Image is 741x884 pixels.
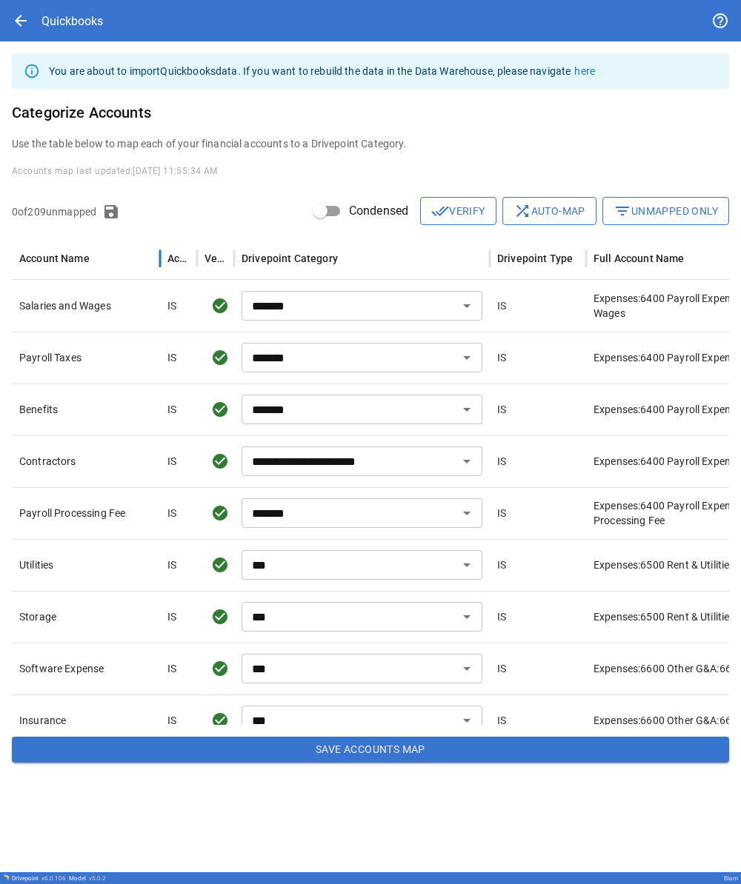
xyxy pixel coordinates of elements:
[724,875,738,882] div: Biom
[456,658,477,679] button: Open
[242,252,338,264] div: Drivepoint Category
[456,451,477,472] button: Open
[19,661,153,676] p: Software Expense
[514,202,531,220] span: shuffle
[456,347,477,368] button: Open
[497,609,506,624] p: IS
[456,555,477,575] button: Open
[497,298,506,313] p: IS
[12,737,729,763] button: Save Accounts Map
[420,197,496,225] button: Verify
[497,252,573,264] div: Drivepoint Type
[41,14,103,28] div: Quickbooks
[497,661,506,676] p: IS
[167,350,176,365] p: IS
[12,12,30,30] span: arrow_back
[574,65,595,77] a: here
[167,252,188,264] div: Account Type
[594,252,685,264] div: Full Account Name
[19,506,153,520] p: Payroll Processing Fee
[167,661,176,676] p: IS
[12,166,218,176] span: Accounts map last updated: [DATE] 11:55:34 AM
[205,252,225,264] div: Verified
[19,252,90,264] div: Account Name
[19,298,153,313] p: Salaries and Wages
[497,402,506,417] p: IS
[19,350,153,365] p: Payroll Taxes
[19,609,153,624] p: Storage
[349,202,408,220] span: Condensed
[456,399,477,420] button: Open
[456,503,477,523] button: Open
[49,58,595,84] div: You are about to import Quickbooks data. If you want to rebuild the data in the Data Warehouse, p...
[12,875,66,882] div: Drivepoint
[456,606,477,627] button: Open
[167,557,176,572] p: IS
[19,454,153,469] p: Contractors
[497,350,506,365] p: IS
[19,402,153,417] p: Benefits
[502,197,597,225] button: Auto-map
[12,136,729,151] p: Use the table below to map each of your financial accounts to a Drivepoint Category.
[167,506,176,520] p: IS
[89,875,106,882] span: v 5.0.2
[614,202,631,220] span: filter_list
[167,402,176,417] p: IS
[497,506,506,520] p: IS
[456,295,477,316] button: Open
[69,875,106,882] div: Model
[497,454,506,469] p: IS
[167,609,176,624] p: IS
[19,557,153,572] p: Utilities
[602,197,729,225] button: Unmapped Only
[3,874,9,880] img: Drivepoint
[167,298,176,313] p: IS
[167,454,176,469] p: IS
[41,875,66,882] span: v 6.0.106
[431,202,449,220] span: done_all
[497,557,506,572] p: IS
[456,710,477,731] button: Open
[12,204,96,219] p: 0 of 209 unmapped
[12,101,729,124] h6: Categorize Accounts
